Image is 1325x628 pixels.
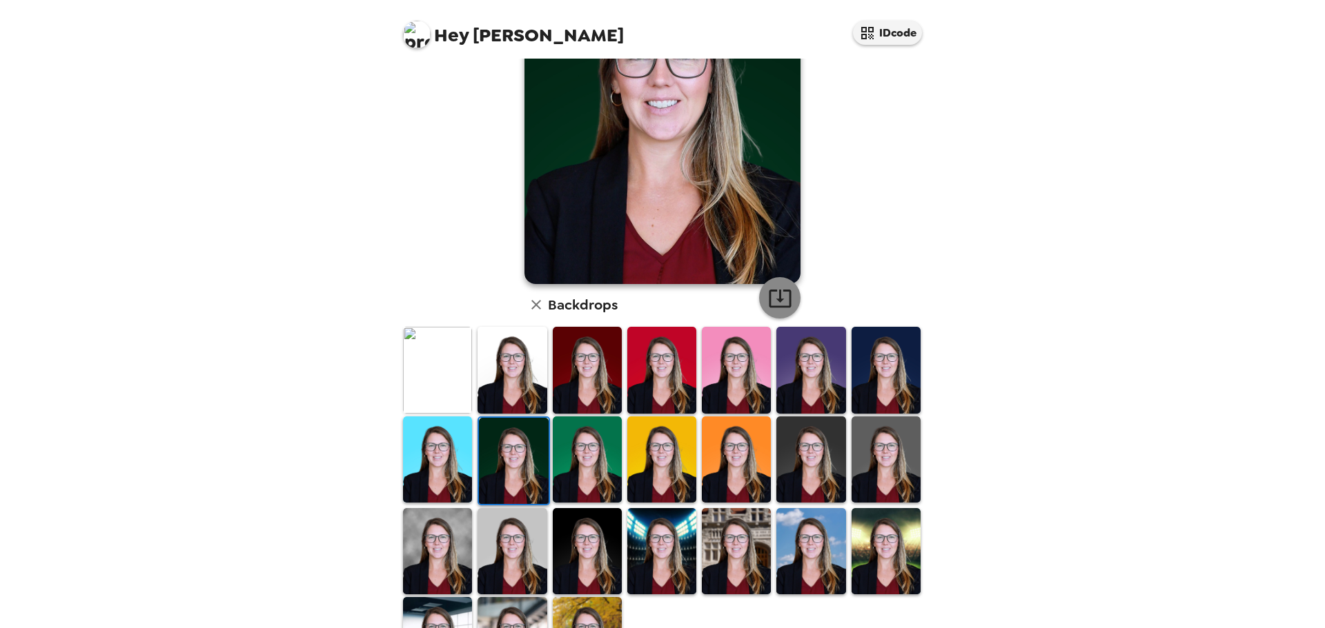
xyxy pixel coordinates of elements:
[434,23,469,48] span: Hey
[403,21,431,48] img: profile pic
[853,21,922,45] button: IDcode
[548,294,618,316] h6: Backdrops
[403,14,624,45] span: [PERSON_NAME]
[403,327,472,413] img: Original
